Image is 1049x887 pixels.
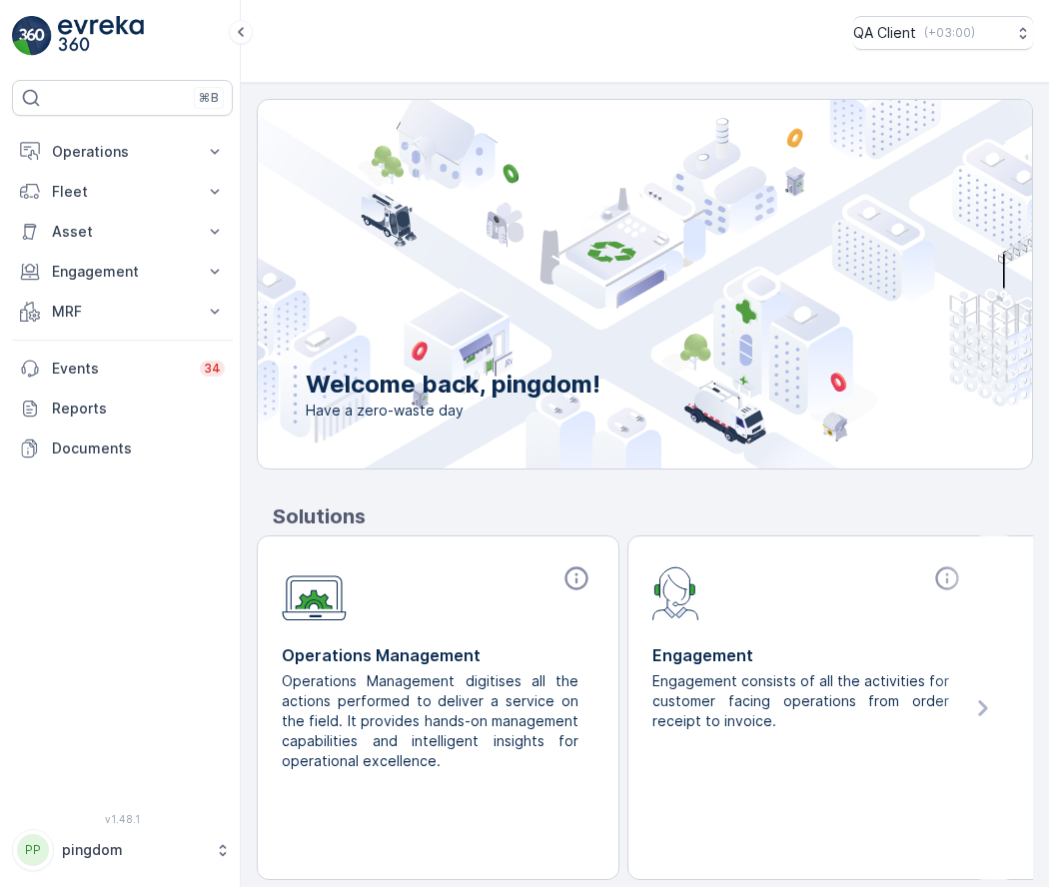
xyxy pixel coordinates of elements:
[306,369,600,401] p: Welcome back, pingdom!
[52,439,225,458] p: Documents
[52,399,225,419] p: Reports
[652,643,965,667] p: Engagement
[12,389,233,429] a: Reports
[17,834,49,866] div: PP
[12,132,233,172] button: Operations
[12,252,233,292] button: Engagement
[52,182,193,202] p: Fleet
[306,401,600,421] span: Have a zero-waste day
[273,501,1033,531] p: Solutions
[12,349,233,389] a: Events34
[12,813,233,825] span: v 1.48.1
[652,671,949,731] p: Engagement consists of all the activities for customer facing operations from order receipt to in...
[12,429,233,468] a: Documents
[62,840,205,860] p: pingdom
[12,292,233,332] button: MRF
[52,302,193,322] p: MRF
[12,172,233,212] button: Fleet
[12,829,233,871] button: PPpingdom
[12,16,52,56] img: logo
[52,262,193,282] p: Engagement
[652,564,699,620] img: module-icon
[58,16,144,56] img: logo_light-DOdMpM7g.png
[853,23,916,43] p: QA Client
[168,100,1032,468] img: city illustration
[52,142,193,162] p: Operations
[199,90,219,106] p: ⌘B
[12,212,233,252] button: Asset
[853,16,1033,50] button: QA Client(+03:00)
[52,222,193,242] p: Asset
[52,359,188,379] p: Events
[282,564,347,621] img: module-icon
[282,643,594,667] p: Operations Management
[204,361,221,377] p: 34
[282,671,578,771] p: Operations Management digitises all the actions performed to deliver a service on the field. It p...
[924,25,975,41] p: ( +03:00 )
